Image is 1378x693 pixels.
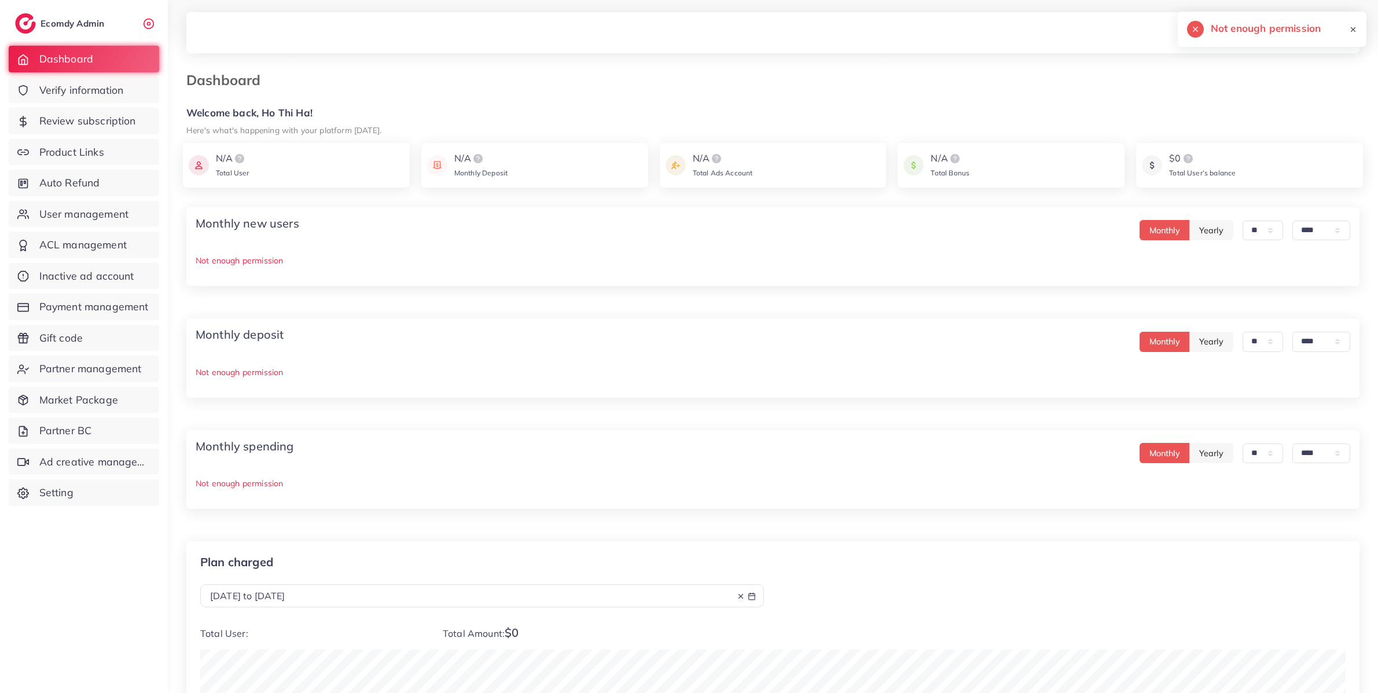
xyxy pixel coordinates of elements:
[443,626,764,640] p: Total Amount:
[186,125,381,135] small: Here's what's happening with your platform [DATE].
[9,479,159,506] a: Setting
[471,152,485,166] img: logo
[196,476,1350,490] p: Not enough permission
[210,590,285,602] span: [DATE] to [DATE]
[693,152,753,166] div: N/A
[9,387,159,413] a: Market Package
[1189,220,1233,240] button: Yearly
[200,555,764,569] p: Plan charged
[9,232,159,258] a: ACL management
[9,46,159,72] a: Dashboard
[196,365,1350,379] p: Not enough permission
[39,207,128,222] span: User management
[693,168,753,177] span: Total Ads Account
[15,13,107,34] a: logoEcomdy Admin
[39,423,92,438] span: Partner BC
[1169,168,1236,177] span: Total User’s balance
[39,269,134,284] span: Inactive ad account
[39,454,150,470] span: Ad creative management
[39,393,118,408] span: Market Package
[931,168,969,177] span: Total Bonus
[15,13,36,34] img: logo
[948,152,962,166] img: logo
[196,439,294,453] h4: Monthly spending
[9,139,159,166] a: Product Links
[1181,152,1195,166] img: logo
[41,18,107,29] h2: Ecomdy Admin
[454,152,508,166] div: N/A
[216,152,249,166] div: N/A
[9,417,159,444] a: Partner BC
[39,485,74,500] span: Setting
[39,175,100,190] span: Auto Refund
[186,107,1359,119] h5: Welcome back, Ho Thi Ha!
[39,237,127,252] span: ACL management
[9,263,159,289] a: Inactive ad account
[710,152,723,166] img: logo
[1211,21,1321,36] h5: Not enough permission
[1189,332,1233,352] button: Yearly
[216,168,249,177] span: Total User
[39,331,83,346] span: Gift code
[39,113,136,129] span: Review subscription
[9,201,159,228] a: User management
[9,77,159,104] a: Verify information
[39,299,149,314] span: Payment management
[186,72,270,89] h3: Dashboard
[427,152,447,179] img: icon payment
[505,625,519,640] span: $0
[9,449,159,475] a: Ad creative management
[39,145,104,160] span: Product Links
[9,294,159,320] a: Payment management
[1140,443,1190,463] button: Monthly
[903,152,924,179] img: icon payment
[1142,152,1162,179] img: icon payment
[196,254,1350,267] p: Not enough permission
[9,355,159,382] a: Partner management
[1169,152,1236,166] div: $0
[200,626,424,640] p: Total User:
[196,328,284,342] h4: Monthly deposit
[1140,220,1190,240] button: Monthly
[39,52,93,67] span: Dashboard
[9,170,159,196] a: Auto Refund
[39,83,124,98] span: Verify information
[666,152,686,179] img: icon payment
[1140,332,1190,352] button: Monthly
[233,152,247,166] img: logo
[39,361,142,376] span: Partner management
[9,108,159,134] a: Review subscription
[196,217,299,230] h4: Monthly new users
[9,325,159,351] a: Gift code
[1189,443,1233,463] button: Yearly
[931,152,969,166] div: N/A
[189,152,209,179] img: icon payment
[454,168,508,177] span: Monthly Deposit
